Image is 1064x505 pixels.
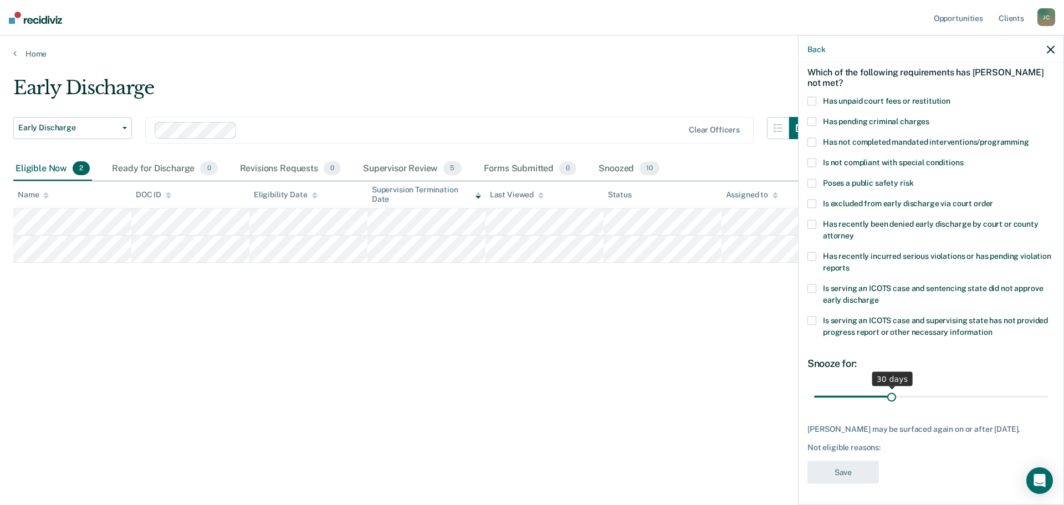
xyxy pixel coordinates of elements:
span: Is not compliant with special conditions [823,158,963,167]
span: 0 [200,161,217,176]
span: 0 [324,161,341,176]
div: Not eligible reasons: [807,443,1055,452]
span: Is serving an ICOTS case and sentencing state did not approve early discharge [823,284,1043,304]
a: Home [13,49,1051,59]
span: Has not completed mandated interventions/programming [823,137,1029,146]
div: Supervision Termination Date [372,185,481,204]
div: Supervisor Review [361,157,464,181]
span: 0 [559,161,576,176]
span: 5 [443,161,461,176]
span: 2 [73,161,90,176]
div: Name [18,190,49,200]
div: Forms Submitted [482,157,579,181]
span: Early Discharge [18,123,118,132]
div: Assigned to [726,190,778,200]
img: Recidiviz [9,12,62,24]
span: Has recently incurred serious violations or has pending violation reports [823,252,1051,272]
div: Early Discharge [13,76,811,108]
span: Is excluded from early discharge via court order [823,199,993,208]
div: DOC ID [136,190,171,200]
div: Eligible Now [13,157,92,181]
div: Ready for Discharge [110,157,219,181]
div: Snooze for: [807,358,1055,370]
div: Revisions Requests [238,157,343,181]
div: J C [1037,8,1055,26]
div: Clear officers [689,125,740,135]
span: 10 [640,161,659,176]
span: Is serving an ICOTS case and supervising state has not provided progress report or other necessar... [823,316,1048,336]
div: Snoozed [596,157,662,181]
button: Back [807,44,825,54]
div: Status [608,190,632,200]
div: Last Viewed [490,190,544,200]
div: Open Intercom Messenger [1026,467,1053,494]
div: Which of the following requirements has [PERSON_NAME] not met? [807,58,1055,96]
span: Has unpaid court fees or restitution [823,96,950,105]
div: Eligibility Date [254,190,318,200]
div: [PERSON_NAME] may be surfaced again on or after [DATE]. [807,424,1055,433]
span: Has recently been denied early discharge by court or county attorney [823,220,1039,240]
span: Poses a public safety risk [823,178,913,187]
button: Save [807,461,879,484]
div: 30 days [872,371,913,386]
span: Has pending criminal charges [823,117,929,126]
